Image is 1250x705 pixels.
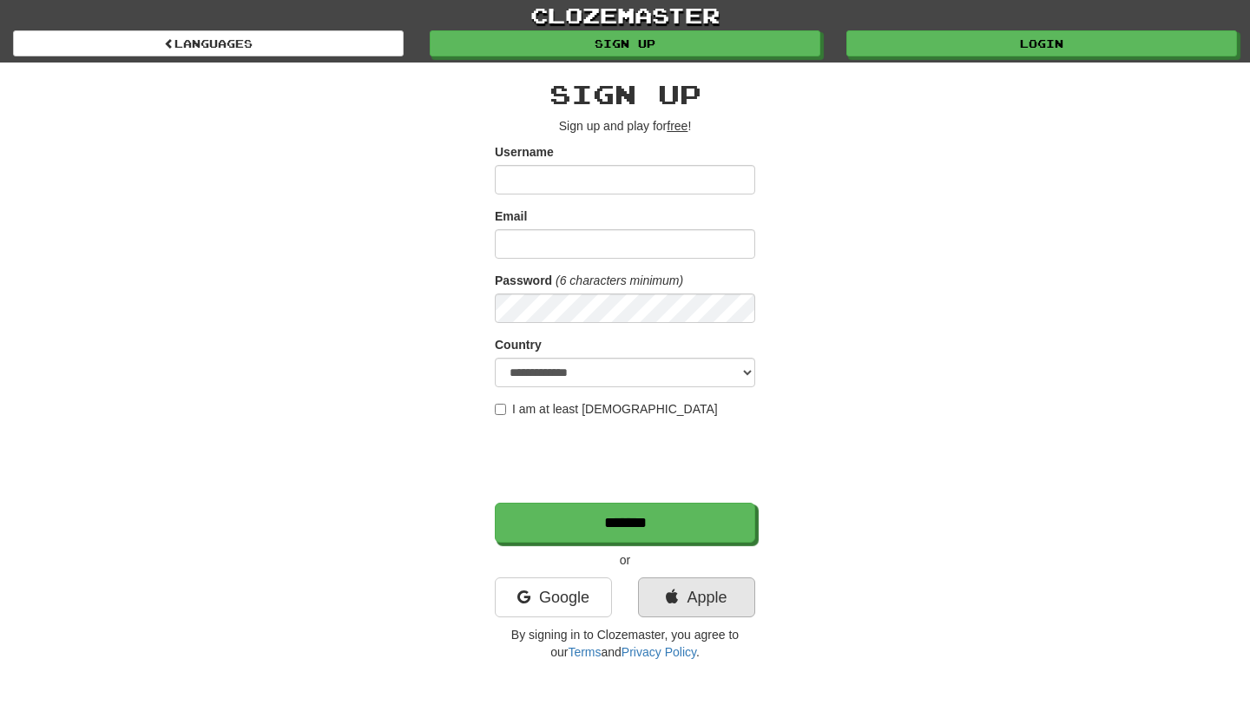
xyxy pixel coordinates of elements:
a: Login [846,30,1237,56]
p: By signing in to Clozemaster, you agree to our and . [495,626,755,661]
a: Sign up [430,30,820,56]
a: Google [495,577,612,617]
iframe: reCAPTCHA [495,426,759,494]
p: Sign up and play for ! [495,117,755,135]
label: Username [495,143,554,161]
label: I am at least [DEMOGRAPHIC_DATA] [495,400,718,418]
label: Country [495,336,542,353]
a: Privacy Policy [622,645,696,659]
h2: Sign up [495,80,755,109]
u: free [667,119,687,133]
a: Apple [638,577,755,617]
input: I am at least [DEMOGRAPHIC_DATA] [495,404,506,415]
em: (6 characters minimum) [556,273,683,287]
label: Password [495,272,552,289]
p: or [495,551,755,569]
a: Languages [13,30,404,56]
label: Email [495,208,527,225]
a: Terms [568,645,601,659]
